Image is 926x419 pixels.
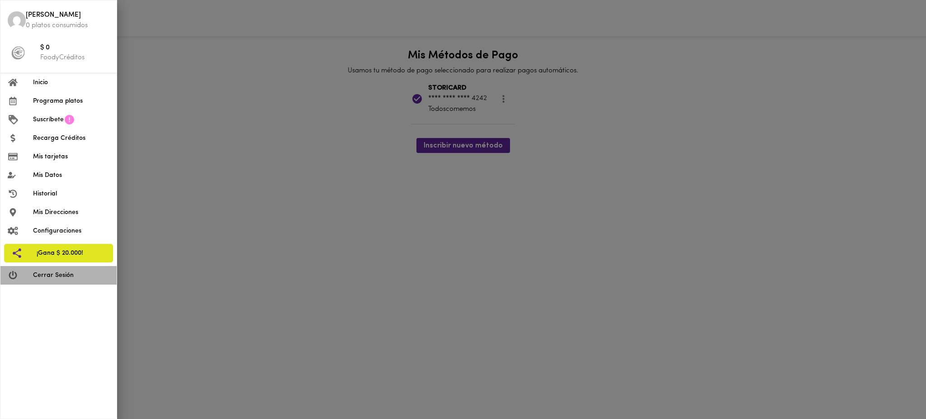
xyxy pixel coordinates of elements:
[874,367,917,410] iframe: Messagebird Livechat Widget
[26,10,109,21] span: [PERSON_NAME]
[33,226,109,236] span: Configuraciones
[33,115,64,124] span: Suscríbete
[37,248,106,258] span: ¡Gana $ 20.000!
[11,46,25,60] img: foody-creditos-black.png
[26,21,109,30] p: 0 platos consumidos
[33,152,109,162] span: Mis tarjetas
[33,189,109,199] span: Historial
[33,96,109,106] span: Programa platos
[40,53,109,62] p: FoodyCréditos
[40,43,109,53] span: $ 0
[33,133,109,143] span: Recarga Créditos
[33,171,109,180] span: Mis Datos
[33,271,109,280] span: Cerrar Sesión
[33,78,109,87] span: Inicio
[33,208,109,217] span: Mis Direcciones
